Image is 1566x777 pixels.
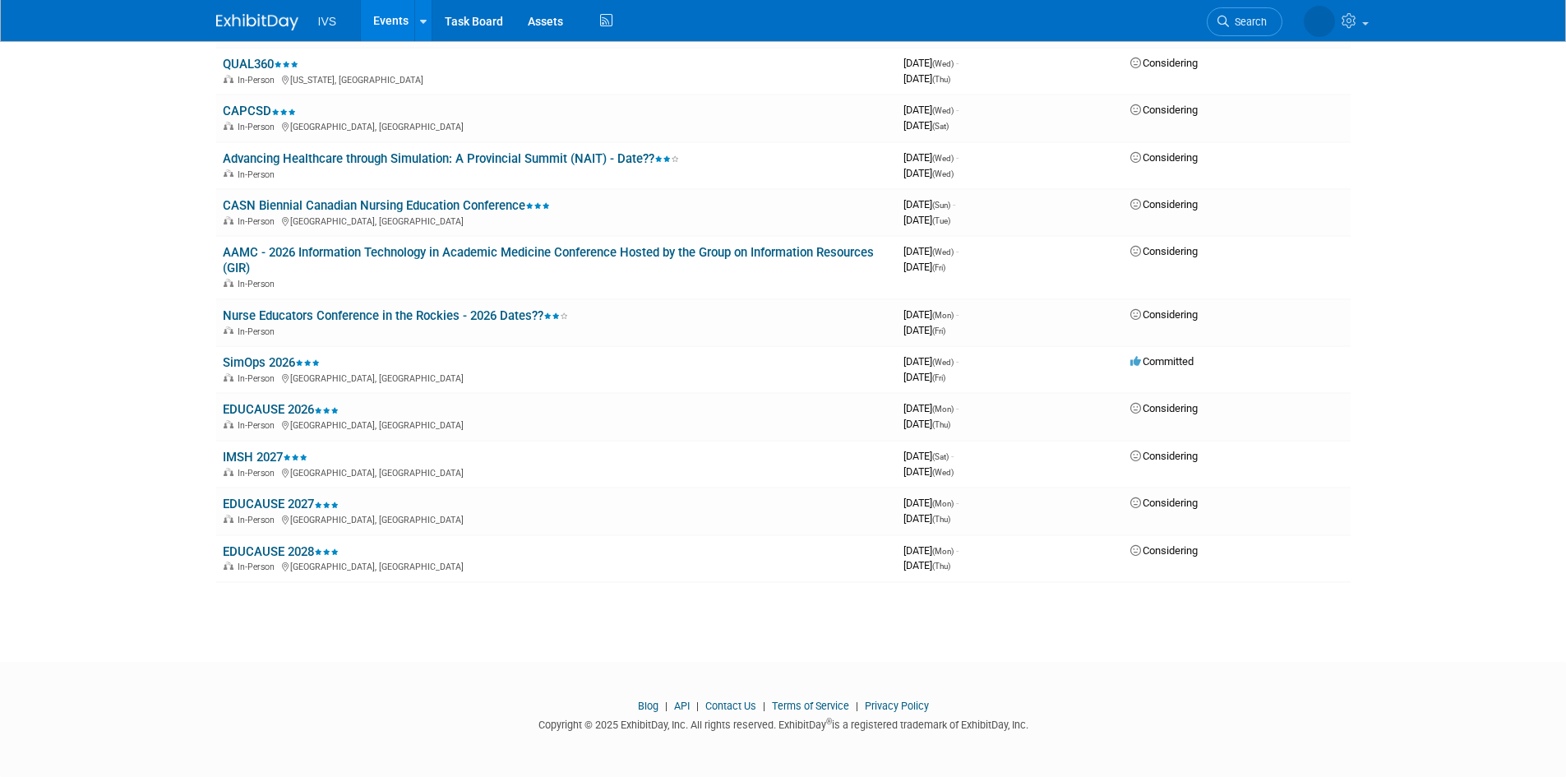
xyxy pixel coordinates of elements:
[223,544,339,559] a: EDUCAUSE 2028
[932,358,954,367] span: (Wed)
[1130,57,1198,69] span: Considering
[223,245,874,275] a: AAMC - 2026 Information Technology in Academic Medicine Conference Hosted by the Group on Informa...
[1130,198,1198,210] span: Considering
[903,402,959,414] span: [DATE]
[238,468,279,479] span: In-Person
[903,245,959,257] span: [DATE]
[932,201,950,210] span: (Sun)
[932,326,945,335] span: (Fri)
[932,154,954,163] span: (Wed)
[903,261,945,273] span: [DATE]
[238,373,279,384] span: In-Person
[903,151,959,164] span: [DATE]
[1130,308,1198,321] span: Considering
[932,420,950,429] span: (Thu)
[223,57,298,72] a: QUAL360
[956,104,959,116] span: -
[223,497,339,511] a: EDUCAUSE 2027
[865,700,929,712] a: Privacy Policy
[638,700,658,712] a: Blog
[318,15,337,28] span: IVS
[932,311,954,320] span: (Mon)
[956,355,959,368] span: -
[932,452,949,461] span: (Sat)
[223,72,890,86] div: [US_STATE], [GEOGRAPHIC_DATA]
[932,547,954,556] span: (Mon)
[224,279,233,287] img: In-Person Event
[956,151,959,164] span: -
[759,700,769,712] span: |
[932,59,954,68] span: (Wed)
[903,559,950,571] span: [DATE]
[223,198,550,213] a: CASN Biennial Canadian Nursing Education Conference
[932,499,954,508] span: (Mon)
[223,418,890,431] div: [GEOGRAPHIC_DATA], [GEOGRAPHIC_DATA]
[224,515,233,523] img: In-Person Event
[224,75,233,83] img: In-Person Event
[956,245,959,257] span: -
[932,515,950,524] span: (Thu)
[238,169,279,180] span: In-Person
[932,216,950,225] span: (Tue)
[223,308,568,323] a: Nurse Educators Conference in the Rockies - 2026 Dates??
[903,418,950,430] span: [DATE]
[1130,245,1198,257] span: Considering
[1130,450,1198,462] span: Considering
[932,106,954,115] span: (Wed)
[953,198,955,210] span: -
[223,512,890,525] div: [GEOGRAPHIC_DATA], [GEOGRAPHIC_DATA]
[238,122,279,132] span: In-Person
[661,700,672,712] span: |
[224,562,233,570] img: In-Person Event
[1304,6,1335,37] img: Carrie Rhoads
[772,700,849,712] a: Terms of Service
[223,450,307,465] a: IMSH 2027
[903,119,949,132] span: [DATE]
[223,465,890,479] div: [GEOGRAPHIC_DATA], [GEOGRAPHIC_DATA]
[224,326,233,335] img: In-Person Event
[903,371,945,383] span: [DATE]
[1130,151,1198,164] span: Considering
[1130,402,1198,414] span: Considering
[224,373,233,382] img: In-Person Event
[224,169,233,178] img: In-Person Event
[224,216,233,224] img: In-Person Event
[1229,16,1267,28] span: Search
[932,405,954,414] span: (Mon)
[903,544,959,557] span: [DATE]
[238,420,279,431] span: In-Person
[1130,544,1198,557] span: Considering
[238,515,279,525] span: In-Person
[903,198,955,210] span: [DATE]
[932,169,954,178] span: (Wed)
[932,468,954,477] span: (Wed)
[903,497,959,509] span: [DATE]
[903,104,959,116] span: [DATE]
[932,75,950,84] span: (Thu)
[223,214,890,227] div: [GEOGRAPHIC_DATA], [GEOGRAPHIC_DATA]
[903,308,959,321] span: [DATE]
[956,57,959,69] span: -
[932,562,950,571] span: (Thu)
[674,700,690,712] a: API
[223,151,679,166] a: Advancing Healthcare through Simulation: A Provincial Summit (NAIT) - Date??
[705,700,756,712] a: Contact Us
[223,104,296,118] a: CAPCSD
[224,420,233,428] img: In-Person Event
[1207,7,1282,36] a: Search
[903,512,950,525] span: [DATE]
[1130,355,1194,368] span: Committed
[903,57,959,69] span: [DATE]
[224,122,233,130] img: In-Person Event
[238,279,279,289] span: In-Person
[223,355,320,370] a: SimOps 2026
[223,371,890,384] div: [GEOGRAPHIC_DATA], [GEOGRAPHIC_DATA]
[852,700,862,712] span: |
[238,216,279,227] span: In-Person
[932,247,954,257] span: (Wed)
[692,700,703,712] span: |
[903,214,950,226] span: [DATE]
[1130,104,1198,116] span: Considering
[826,717,832,726] sup: ®
[932,122,949,131] span: (Sat)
